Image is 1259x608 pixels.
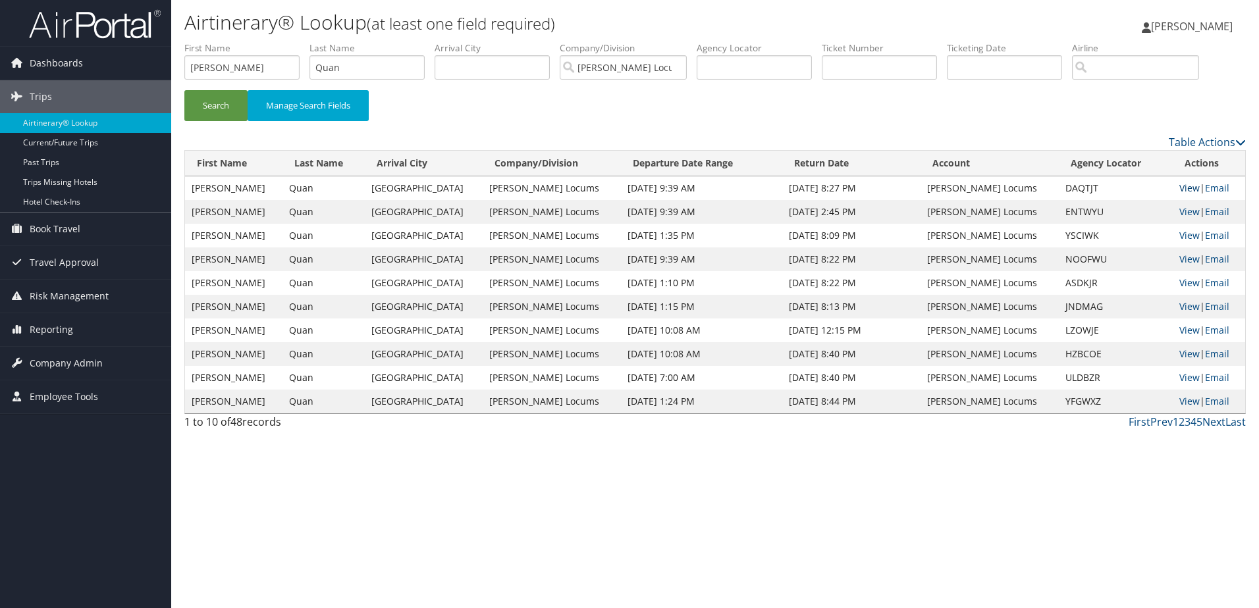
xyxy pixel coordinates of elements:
td: [GEOGRAPHIC_DATA] [365,318,483,342]
td: Quan [282,200,365,224]
td: [PERSON_NAME] [185,247,282,271]
td: ENTWYU [1059,200,1173,224]
label: Last Name [309,41,435,55]
td: [DATE] 8:22 PM [782,271,921,295]
td: [DATE] 8:09 PM [782,224,921,247]
a: Email [1205,253,1229,265]
a: Last [1225,415,1246,429]
th: Departure Date Range: activate to sort column ascending [621,151,782,176]
td: [DATE] 7:00 AM [621,366,782,390]
td: [PERSON_NAME] Locums [483,247,621,271]
td: Quan [282,390,365,413]
a: Email [1205,205,1229,218]
td: [PERSON_NAME] Locums [483,176,621,200]
th: Actions [1173,151,1245,176]
td: [DATE] 9:39 AM [621,247,782,271]
small: (at least one field required) [367,13,555,34]
td: [GEOGRAPHIC_DATA] [365,224,483,247]
a: Next [1202,415,1225,429]
td: [DATE] 10:08 AM [621,342,782,366]
td: DAQTJT [1059,176,1173,200]
a: Email [1205,371,1229,384]
td: Quan [282,342,365,366]
img: airportal-logo.png [29,9,161,39]
span: 48 [230,415,242,429]
td: JNDMAG [1059,295,1173,318]
a: 2 [1179,415,1185,429]
label: Company/Division [560,41,697,55]
th: Arrival City: activate to sort column ascending [365,151,483,176]
th: Agency Locator: activate to sort column ascending [1059,151,1173,176]
a: 4 [1191,415,1196,429]
td: | [1173,271,1245,295]
th: Account: activate to sort column ascending [921,151,1059,176]
span: Company Admin [30,347,103,380]
td: [PERSON_NAME] Locums [483,366,621,390]
td: Quan [282,224,365,247]
td: [PERSON_NAME] Locums [921,200,1059,224]
td: [GEOGRAPHIC_DATA] [365,247,483,271]
a: View [1179,205,1200,218]
a: 5 [1196,415,1202,429]
td: [PERSON_NAME] Locums [483,295,621,318]
td: [PERSON_NAME] Locums [483,318,621,342]
td: [DATE] 1:24 PM [621,390,782,413]
label: Arrival City [435,41,560,55]
a: Email [1205,395,1229,407]
td: [PERSON_NAME] [185,390,282,413]
td: [DATE] 10:08 AM [621,318,782,342]
button: Manage Search Fields [248,90,369,121]
span: Trips [30,80,52,113]
td: [PERSON_NAME] Locums [483,390,621,413]
td: [PERSON_NAME] Locums [921,342,1059,366]
td: [DATE] 8:40 PM [782,342,921,366]
td: [PERSON_NAME] [185,366,282,390]
td: [DATE] 2:45 PM [782,200,921,224]
td: [GEOGRAPHIC_DATA] [365,176,483,200]
td: | [1173,247,1245,271]
td: Quan [282,318,365,342]
td: | [1173,176,1245,200]
td: [PERSON_NAME] Locums [921,247,1059,271]
th: Company/Division [483,151,621,176]
th: Last Name: activate to sort column ascending [282,151,365,176]
td: [DATE] 8:27 PM [782,176,921,200]
td: | [1173,318,1245,342]
a: View [1179,182,1200,194]
td: [PERSON_NAME] Locums [921,271,1059,295]
span: Employee Tools [30,380,98,413]
a: Email [1205,276,1229,289]
td: | [1173,366,1245,390]
td: [DATE] 12:15 PM [782,318,921,342]
td: Quan [282,295,365,318]
td: [DATE] 8:13 PM [782,295,921,318]
a: View [1179,300,1200,313]
td: [PERSON_NAME] Locums [921,318,1059,342]
td: [PERSON_NAME] [185,271,282,295]
td: [PERSON_NAME] [185,295,282,318]
td: [PERSON_NAME] Locums [921,366,1059,390]
td: [DATE] 8:44 PM [782,390,921,413]
td: [DATE] 9:39 AM [621,200,782,224]
a: View [1179,324,1200,336]
span: Dashboards [30,47,83,80]
td: [PERSON_NAME] [185,342,282,366]
span: Book Travel [30,213,80,245]
a: Email [1205,300,1229,313]
a: View [1179,229,1200,241]
td: [GEOGRAPHIC_DATA] [365,295,483,318]
td: LZOWJE [1059,318,1173,342]
th: First Name: activate to sort column ascending [185,151,282,176]
a: [PERSON_NAME] [1142,7,1246,46]
td: | [1173,224,1245,247]
td: [GEOGRAPHIC_DATA] [365,366,483,390]
h1: Airtinerary® Lookup [184,9,892,36]
td: [DATE] 9:39 AM [621,176,782,200]
td: [DATE] 8:40 PM [782,366,921,390]
td: [PERSON_NAME] [185,318,282,342]
td: | [1173,295,1245,318]
td: [PERSON_NAME] Locums [483,200,621,224]
td: [DATE] 1:15 PM [621,295,782,318]
td: [GEOGRAPHIC_DATA] [365,200,483,224]
td: [GEOGRAPHIC_DATA] [365,390,483,413]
